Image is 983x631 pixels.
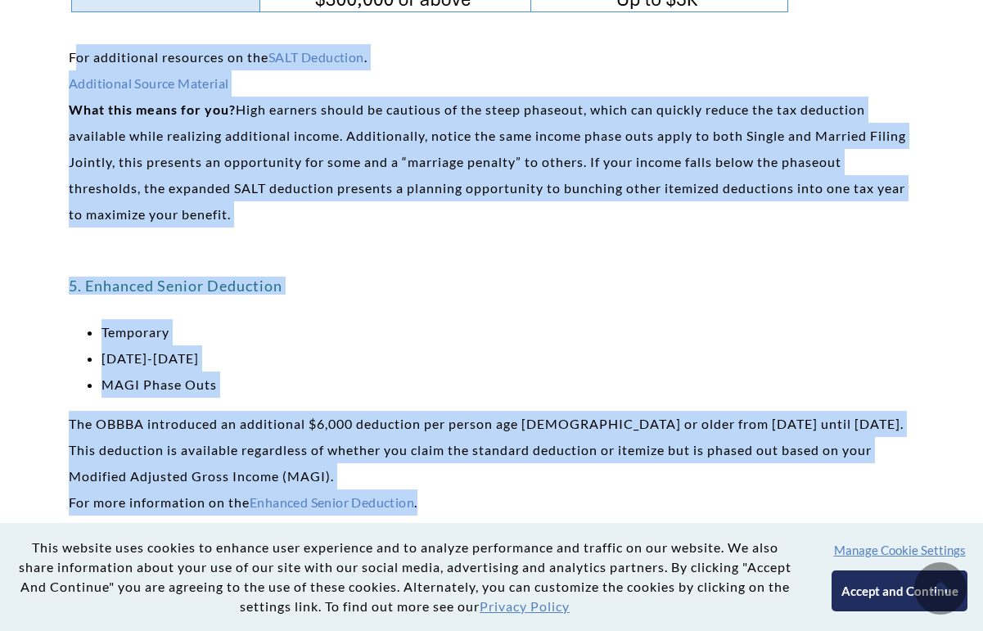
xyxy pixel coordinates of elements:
[69,521,228,536] a: Additional Source Material
[268,49,364,65] a: SALT Deduction
[69,75,228,91] a: Additional Source Material
[834,543,966,557] button: Manage Cookie Settings
[832,570,967,611] button: Accept and Continue
[250,494,414,510] a: Enhanced Senior Deduction
[69,277,914,295] h4: 5. Enhanced Senior Deduction
[69,101,236,117] strong: What this means for you?
[13,538,796,616] p: This website uses cookies to enhance user experience and to analyze performance and traffic on ou...
[101,372,914,398] li: MAGI Phase Outs
[101,345,914,372] li: [DATE]-[DATE]
[69,411,914,594] p: The OBBBA introduced an additional $6,000 deduction per person age [DEMOGRAPHIC_DATA] or older fr...
[101,319,914,345] li: Temporary
[480,598,570,614] a: Privacy Policy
